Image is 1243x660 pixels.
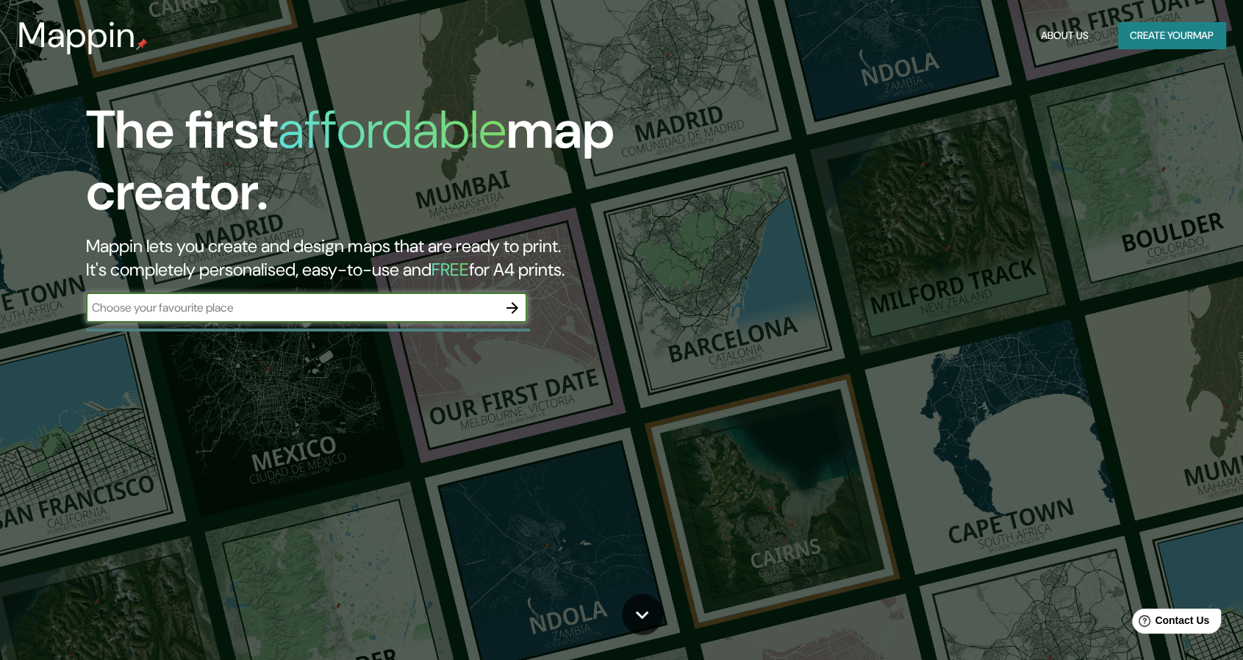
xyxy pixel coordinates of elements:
button: Create yourmap [1118,22,1225,49]
iframe: Help widget launcher [1112,603,1227,644]
h5: FREE [431,258,469,281]
h1: The first map creator. [86,99,708,234]
button: About Us [1035,22,1095,49]
h2: Mappin lets you create and design maps that are ready to print. It's completely personalised, eas... [86,234,708,281]
h3: Mappin [18,15,136,56]
input: Choose your favourite place [86,299,498,316]
h1: affordable [278,96,506,164]
img: mappin-pin [136,38,148,50]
